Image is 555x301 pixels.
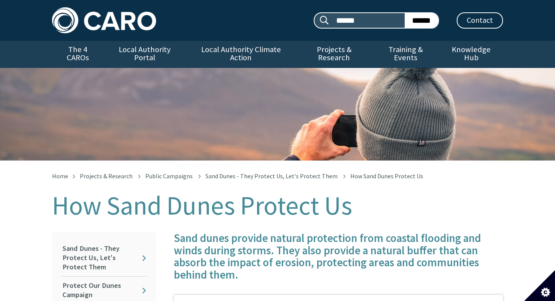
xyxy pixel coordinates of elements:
a: Sand Dunes - They Protect Us, Let's Protect Them [205,172,338,180]
span: How Sand Dunes Protect Us [350,172,423,180]
a: Sand Dunes - They Protect Us, Let's Protect Them [61,240,147,276]
a: Public Campaigns [145,172,193,180]
a: Training & Events [372,41,439,68]
a: Contact [457,12,503,29]
a: Projects & Research [296,41,372,68]
a: Home [52,172,68,180]
a: Projects & Research [80,172,133,180]
a: Local Authority Climate Action [186,41,296,68]
h1: How Sand Dunes Protect Us [52,191,503,220]
a: The 4 CAROs [52,41,103,68]
a: Local Authority Portal [103,41,186,68]
button: Set cookie preferences [524,270,555,301]
img: Caro logo [52,7,156,33]
a: Knowledge Hub [440,41,503,68]
h4: Sand dunes provide natural protection from coastal flooding and winds during storms. They also pr... [174,232,503,281]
